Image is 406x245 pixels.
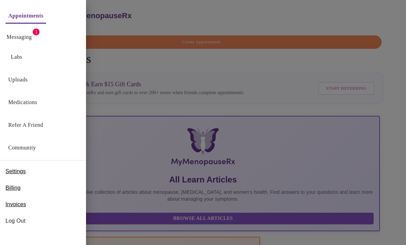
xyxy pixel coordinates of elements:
button: Refer a Friend [6,118,46,132]
a: Billing [6,182,21,193]
button: Labs [6,50,28,64]
a: Appointments [8,11,43,21]
button: Messaging [4,30,34,44]
span: Invoices [6,200,26,209]
button: Uploads [6,73,31,87]
span: 1 [33,29,40,35]
a: Labs [11,52,22,62]
button: Community [6,141,39,155]
span: Settings [6,167,26,176]
a: Uploads [8,75,28,85]
a: Community [8,143,36,153]
span: Billing [6,184,21,192]
button: Appointments [6,9,46,24]
a: Invoices [6,199,26,210]
span: Log Out [6,217,81,225]
a: Messaging [7,32,32,42]
button: Medications [6,96,40,109]
a: Refer a Friend [8,120,43,130]
a: Medications [8,98,37,107]
a: Settings [6,166,26,177]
